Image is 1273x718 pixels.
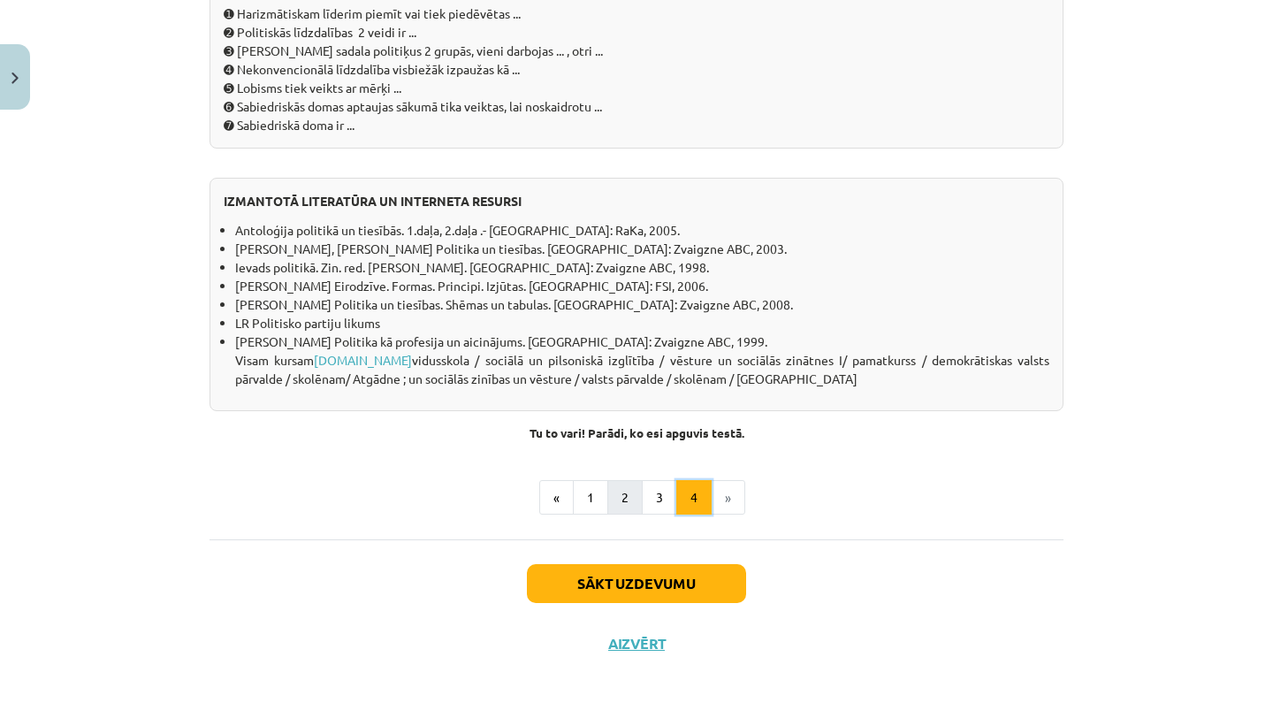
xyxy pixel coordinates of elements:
[235,314,1049,332] li: LR Politisko partiju likums
[235,277,1049,295] li: [PERSON_NAME] Eirodzīve. Formas. Principi. Izjūtas. [GEOGRAPHIC_DATA]: FSI, 2006.
[607,480,643,516] button: 2
[603,635,670,653] button: Aizvērt
[210,480,1063,516] nav: Page navigation example
[530,424,744,440] strong: Tu to vari! Parādi, ko esi apguvis testā.
[539,480,574,516] button: «
[11,73,19,84] img: icon-close-lesson-0947bae3869378f0d4975bcd49f059093ad1ed9edebbc8119c70593378902aed.svg
[314,352,412,368] a: [DOMAIN_NAME]
[224,193,522,209] strong: IZMANTOTĀ LITERATŪRA UN INTERNETA RESURSI
[235,240,1049,258] li: [PERSON_NAME], [PERSON_NAME] Politika un tiesības. [GEOGRAPHIC_DATA]: Zvaigzne ABC, 2003.
[676,480,712,516] button: 4
[642,480,677,516] button: 3
[527,564,746,603] button: Sākt uzdevumu
[235,258,1049,277] li: Ievads politikā. Zin. red. [PERSON_NAME]. [GEOGRAPHIC_DATA]: Zvaigzne ABC, 1998.
[235,295,1049,314] li: [PERSON_NAME] Politika un tiesības. Shēmas un tabulas. [GEOGRAPHIC_DATA]: Zvaigzne ABC, 2008.
[573,480,608,516] button: 1
[235,221,1049,240] li: Antoloģija politikā un tiesībās. 1.daļa, 2.daļa .- [GEOGRAPHIC_DATA]: RaKa, 2005.
[235,332,1049,388] li: [PERSON_NAME] Politika kā profesija un aicinājums. [GEOGRAPHIC_DATA]: Zvaigzne ABC, 1999. Visam k...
